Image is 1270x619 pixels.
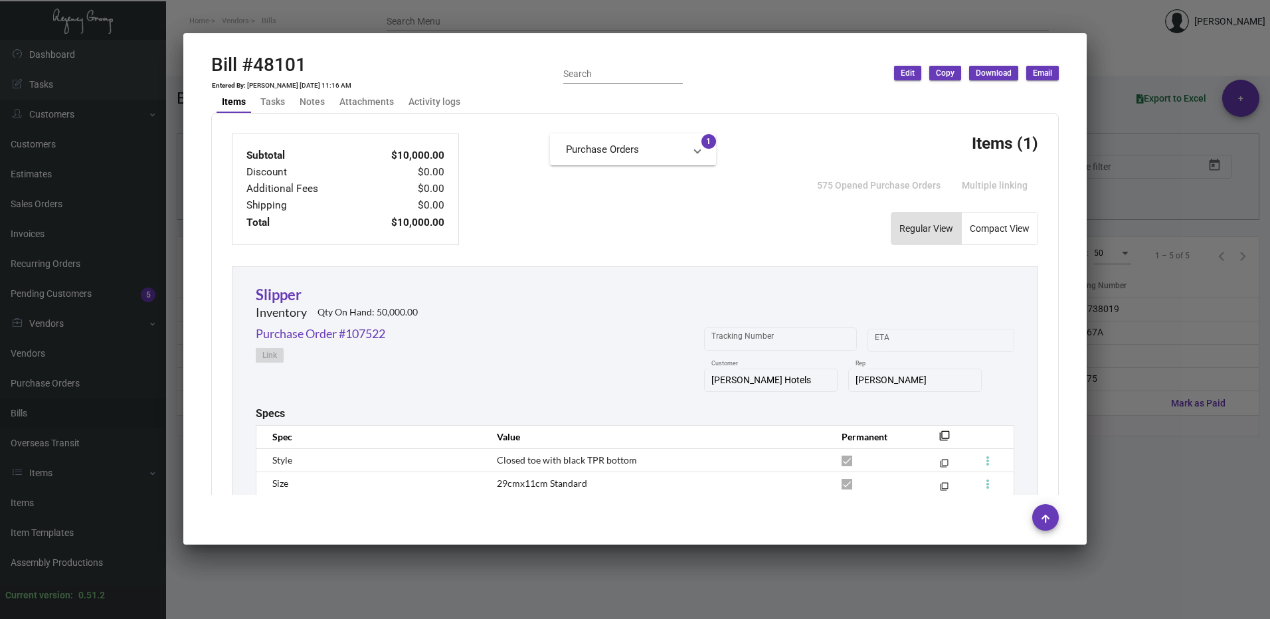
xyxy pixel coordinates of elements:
span: Multiple linking [962,180,1028,191]
span: Download [976,68,1012,79]
button: Copy [929,66,961,80]
div: Items [222,95,246,109]
th: Permanent [828,425,919,448]
h2: Bill #48101 [211,54,306,76]
a: Slipper [256,286,302,304]
td: Total [246,215,360,231]
div: Notes [300,95,325,109]
th: Value [484,425,828,448]
input: Start date [875,335,916,345]
h3: Items (1) [972,133,1038,153]
td: Discount [246,164,360,181]
button: Link [256,348,284,363]
div: Current version: [5,588,73,602]
span: Copy [936,68,954,79]
a: Purchase Order #107522 [256,325,385,343]
mat-icon: filter_none [940,485,949,493]
td: Subtotal [246,147,360,164]
th: Spec [256,425,484,448]
h2: Specs [256,407,285,420]
mat-panel-title: Purchase Orders [566,142,684,157]
div: 0.51.2 [78,588,105,602]
div: Attachments [339,95,394,109]
td: Entered By: [211,82,246,90]
h2: Inventory [256,306,307,320]
span: Closed toe with black TPR bottom [497,454,637,466]
button: Regular View [891,213,961,244]
button: Compact View [962,213,1038,244]
input: End date [927,335,991,345]
td: $10,000.00 [360,147,445,164]
button: Edit [894,66,921,80]
span: Style [272,454,292,466]
span: 29cmx11cm Standard [497,478,587,489]
mat-icon: filter_none [939,434,950,445]
mat-expansion-panel-header: Purchase Orders [550,133,716,165]
button: 575 Opened Purchase Orders [806,173,951,197]
td: Additional Fees [246,181,360,197]
td: $0.00 [360,197,445,214]
button: Download [969,66,1018,80]
h2: Qty On Hand: 50,000.00 [317,307,418,318]
button: Multiple linking [951,173,1038,197]
td: $0.00 [360,164,445,181]
td: $0.00 [360,181,445,197]
div: Tasks [260,95,285,109]
mat-icon: filter_none [940,462,949,470]
span: Email [1033,68,1052,79]
div: Activity logs [408,95,460,109]
td: [PERSON_NAME] [DATE] 11:16 AM [246,82,352,90]
td: $10,000.00 [360,215,445,231]
button: Email [1026,66,1059,80]
span: Link [262,350,277,361]
td: Shipping [246,197,360,214]
span: Edit [901,68,915,79]
span: 575 Opened Purchase Orders [817,180,941,191]
span: Size [272,478,288,489]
